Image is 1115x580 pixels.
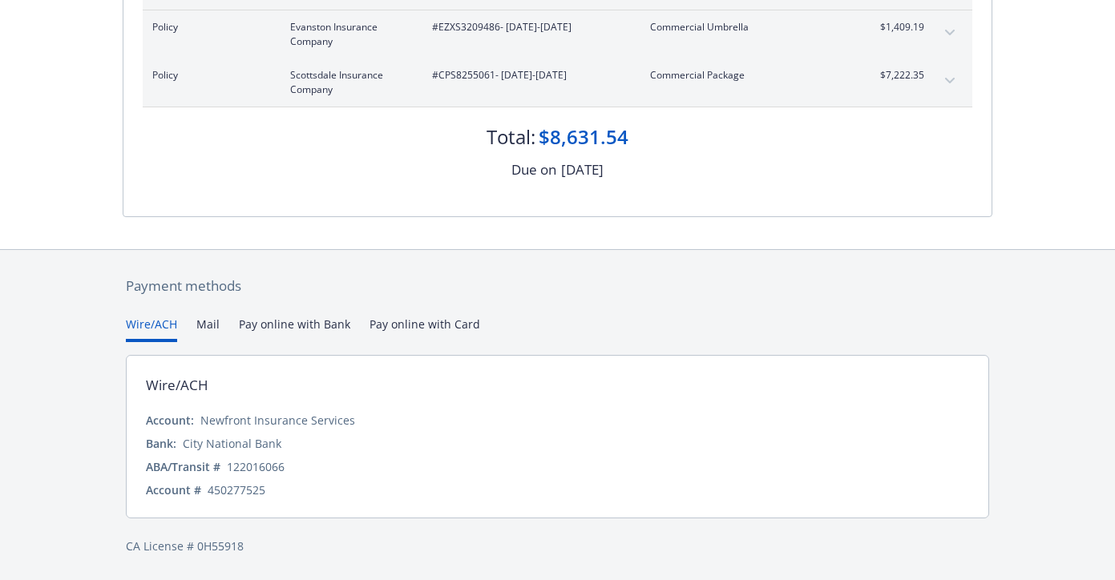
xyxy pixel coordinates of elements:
span: Scottsdale Insurance Company [290,68,406,97]
span: Commercial Package [650,68,838,83]
span: #EZXS3209486 - [DATE]-[DATE] [432,20,624,34]
button: Mail [196,316,220,342]
div: Wire/ACH [146,375,208,396]
span: $1,409.19 [864,20,924,34]
div: 122016066 [227,458,285,475]
div: PolicyEvanston Insurance Company#EZXS3209486- [DATE]-[DATE]Commercial Umbrella$1,409.19expand con... [143,10,972,58]
div: CA License # 0H55918 [126,538,989,554]
div: Total: [487,123,535,151]
button: expand content [937,20,963,46]
span: Evanston Insurance Company [290,20,406,49]
div: ABA/Transit # [146,458,220,475]
div: [DATE] [561,159,604,180]
span: Commercial Umbrella [650,20,838,34]
div: Due on [511,159,556,180]
span: Policy [152,20,265,34]
div: Bank: [146,435,176,452]
span: Policy [152,68,265,83]
span: $7,222.35 [864,68,924,83]
div: Account # [146,481,201,498]
div: Account: [146,412,194,429]
button: Pay online with Card [370,316,480,342]
span: #CPS8255061 - [DATE]-[DATE] [432,68,624,83]
div: City National Bank [183,435,281,452]
div: PolicyScottsdale Insurance Company#CPS8255061- [DATE]-[DATE]Commercial Package$7,222.35expand con... [143,58,972,107]
div: 450277525 [208,481,265,498]
button: Wire/ACH [126,316,177,342]
div: $8,631.54 [539,123,628,151]
button: expand content [937,68,963,94]
button: Pay online with Bank [239,316,350,342]
div: Newfront Insurance Services [200,412,355,429]
div: Payment methods [126,276,989,296]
